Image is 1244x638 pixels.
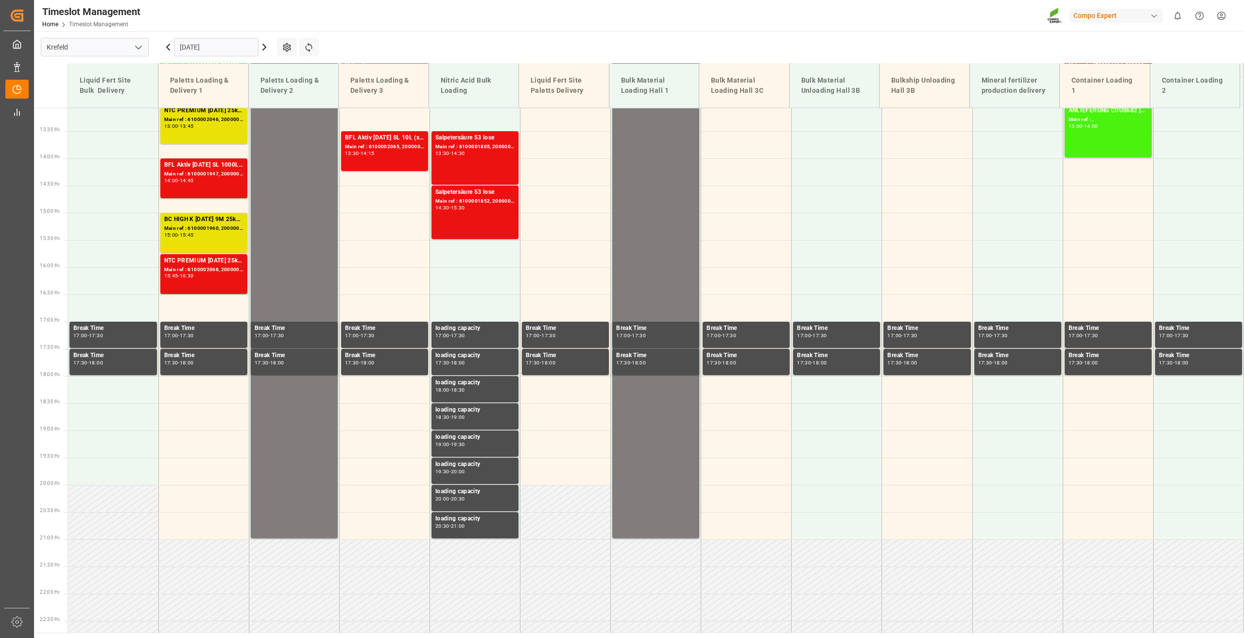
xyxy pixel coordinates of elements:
[345,333,359,338] div: 17:00
[451,524,465,528] div: 21:00
[164,274,178,278] div: 15:45
[632,333,646,338] div: 17:30
[180,233,194,237] div: 15:45
[887,333,901,338] div: 17:00
[435,405,515,415] div: loading capacity
[435,361,449,365] div: 17:30
[178,124,179,128] div: -
[978,351,1057,361] div: Break Time
[40,535,60,540] span: 21:00 Hr
[721,333,722,338] div: -
[1159,361,1173,365] div: 17:30
[797,324,876,333] div: Break Time
[526,324,605,333] div: Break Time
[707,333,721,338] div: 17:00
[540,361,541,365] div: -
[1084,333,1098,338] div: 17:30
[449,361,451,365] div: -
[435,524,449,528] div: 20:30
[73,333,87,338] div: 17:00
[1175,333,1189,338] div: 17:30
[992,333,993,338] div: -
[451,361,465,365] div: 18:00
[164,106,243,116] div: NTC PREMIUM [DATE] 25kg (x40) D,EN,PL
[180,361,194,365] div: 18:00
[435,206,449,210] div: 14:30
[40,317,60,323] span: 17:00 Hr
[40,589,60,595] span: 22:00 Hr
[449,415,451,419] div: -
[76,71,150,100] div: Liquid Fert Site Bulk Delivery
[707,351,786,361] div: Break Time
[1159,324,1238,333] div: Break Time
[903,333,917,338] div: 17:30
[435,188,515,197] div: Salpetersäure 53 lose
[451,469,465,474] div: 20:00
[73,351,153,361] div: Break Time
[359,333,361,338] div: -
[268,333,270,338] div: -
[178,233,179,237] div: -
[449,206,451,210] div: -
[40,508,60,513] span: 20:30 Hr
[526,361,540,365] div: 17:30
[255,333,269,338] div: 17:00
[257,71,331,100] div: Paletts Loading & Delivery 2
[435,460,515,469] div: loading capacity
[435,514,515,524] div: loading capacity
[797,333,811,338] div: 17:00
[435,388,449,392] div: 18:00
[978,361,992,365] div: 17:30
[164,333,178,338] div: 17:00
[268,361,270,365] div: -
[164,233,178,237] div: 15:00
[616,333,630,338] div: 17:00
[451,442,465,447] div: 19:30
[40,236,60,241] span: 15:30 Hr
[40,399,60,404] span: 18:30 Hr
[40,127,60,132] span: 13:30 Hr
[345,151,359,155] div: 13:30
[887,351,967,361] div: Break Time
[1189,5,1210,27] button: Help Center
[178,178,179,183] div: -
[174,38,259,56] input: DD.MM.YYYY
[40,426,60,431] span: 19:00 Hr
[178,333,179,338] div: -
[87,333,89,338] div: -
[435,324,515,333] div: loading capacity
[1047,7,1063,24] img: Screenshot%202023-09-29%20at%2010.02.21.png_1712312052.png
[89,333,103,338] div: 17:30
[1069,361,1083,365] div: 17:30
[40,372,60,377] span: 18:00 Hr
[797,361,811,365] div: 17:30
[164,324,243,333] div: Break Time
[1070,9,1163,23] div: Compo Expert
[616,351,695,361] div: Break Time
[1159,333,1173,338] div: 17:00
[707,71,781,100] div: Bulk Material Loading Hall 3C
[346,71,421,100] div: Paletts Loading & Delivery 3
[40,345,60,350] span: 17:30 Hr
[451,206,465,210] div: 15:30
[131,40,145,55] button: open menu
[449,469,451,474] div: -
[811,333,812,338] div: -
[89,361,103,365] div: 18:00
[1069,324,1148,333] div: Break Time
[1082,361,1084,365] div: -
[903,361,917,365] div: 18:00
[901,333,903,338] div: -
[540,333,541,338] div: -
[887,71,962,100] div: Bulkship Unloading Hall 3B
[526,351,605,361] div: Break Time
[811,361,812,365] div: -
[435,133,515,143] div: Salpetersäure 53 lose
[812,361,827,365] div: 18:00
[541,333,555,338] div: 17:30
[435,197,515,206] div: Main ref : 6100001852, 2000001497
[178,274,179,278] div: -
[435,415,449,419] div: 18:30
[978,333,992,338] div: 17:00
[630,361,632,365] div: -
